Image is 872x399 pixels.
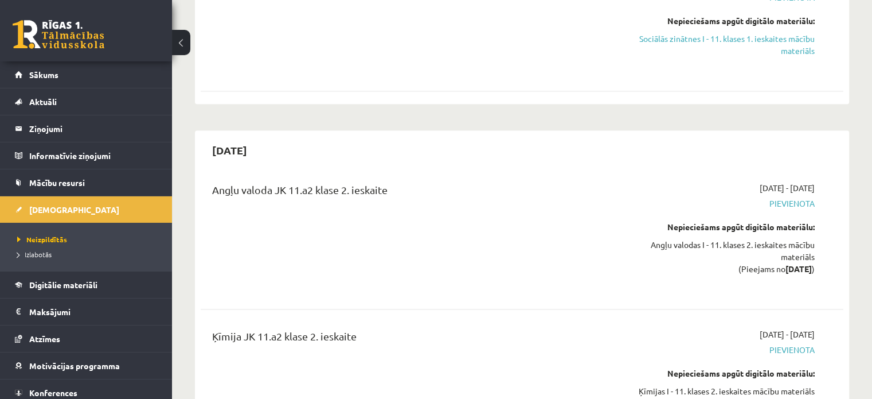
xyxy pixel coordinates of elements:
[15,272,158,298] a: Digitālie materiāli
[29,388,77,398] span: Konferences
[17,249,161,259] a: Izlabotās
[15,169,158,196] a: Mācību resursi
[15,196,158,223] a: [DEMOGRAPHIC_DATA]
[29,280,97,290] span: Digitālie materiāli
[17,234,161,245] a: Neizpildītās
[15,352,158,379] a: Motivācijas programma
[13,20,104,49] a: Rīgas 1. Tālmācības vidusskola
[212,182,608,203] div: Angļu valoda JK 11.a2 klase 2. ieskaite
[15,115,158,142] a: Ziņojumi
[29,177,85,188] span: Mācību resursi
[17,250,52,259] span: Izlabotās
[29,69,58,80] span: Sākums
[15,61,158,88] a: Sākums
[29,334,60,344] span: Atzīmes
[625,221,815,233] div: Nepieciešams apgūt digitālo materiālu:
[625,197,815,210] span: Pievienota
[760,328,815,340] span: [DATE] - [DATE]
[625,239,815,275] div: Angļu valodas I - 11. klases 2. ieskaites mācību materiāls (Pieejams no )
[15,326,158,352] a: Atzīmes
[29,361,120,371] span: Motivācijas programma
[17,235,67,244] span: Neizpildītās
[29,299,158,325] legend: Maksājumi
[625,15,815,27] div: Nepieciešams apgūt digitālo materiālu:
[760,182,815,194] span: [DATE] - [DATE]
[212,328,608,350] div: Ķīmija JK 11.a2 klase 2. ieskaite
[15,88,158,115] a: Aktuāli
[785,264,812,274] strong: [DATE]
[625,367,815,379] div: Nepieciešams apgūt digitālo materiālu:
[29,204,119,215] span: [DEMOGRAPHIC_DATA]
[29,115,158,142] legend: Ziņojumi
[625,344,815,356] span: Pievienota
[29,96,57,107] span: Aktuāli
[15,299,158,325] a: Maksājumi
[15,142,158,169] a: Informatīvie ziņojumi
[625,33,815,57] a: Sociālās zinātnes I - 11. klases 1. ieskaites mācību materiāls
[29,142,158,169] legend: Informatīvie ziņojumi
[201,137,259,164] h2: [DATE]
